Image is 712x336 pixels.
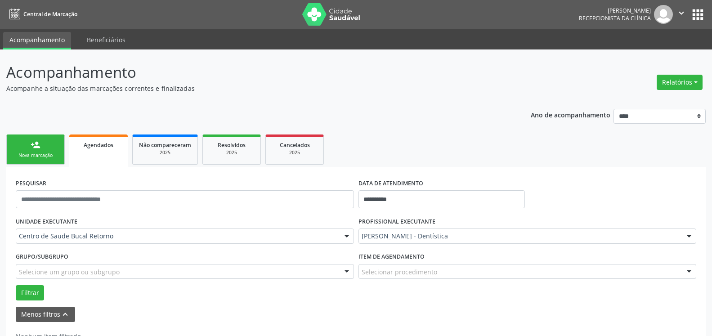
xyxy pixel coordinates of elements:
span: Recepcionista da clínica [579,14,651,22]
label: PESQUISAR [16,176,46,190]
button: Menos filtroskeyboard_arrow_up [16,307,75,323]
label: Item de agendamento [358,250,425,264]
button:  [673,5,690,24]
label: Grupo/Subgrupo [16,250,68,264]
span: Selecionar procedimento [362,267,437,277]
p: Acompanhe a situação das marcações correntes e finalizadas [6,84,496,93]
a: Central de Marcação [6,7,77,22]
img: img [654,5,673,24]
a: Beneficiários [81,32,132,48]
button: Relatórios [657,75,703,90]
span: [PERSON_NAME] - Dentística [362,232,678,241]
label: PROFISSIONAL EXECUTANTE [358,215,435,228]
span: Selecione um grupo ou subgrupo [19,267,120,277]
i: keyboard_arrow_up [60,309,70,319]
i:  [676,8,686,18]
span: Central de Marcação [23,10,77,18]
button: Filtrar [16,285,44,300]
p: Acompanhamento [6,61,496,84]
div: [PERSON_NAME] [579,7,651,14]
div: 2025 [139,149,191,156]
span: Cancelados [280,141,310,149]
div: Nova marcação [13,152,58,159]
div: 2025 [272,149,317,156]
span: Agendados [84,141,113,149]
div: 2025 [209,149,254,156]
div: person_add [31,140,40,150]
a: Acompanhamento [3,32,71,49]
label: UNIDADE EXECUTANTE [16,215,77,228]
span: Não compareceram [139,141,191,149]
p: Ano de acompanhamento [531,109,610,120]
label: DATA DE ATENDIMENTO [358,176,423,190]
button: apps [690,7,706,22]
span: Centro de Saude Bucal Retorno [19,232,336,241]
span: Resolvidos [218,141,246,149]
